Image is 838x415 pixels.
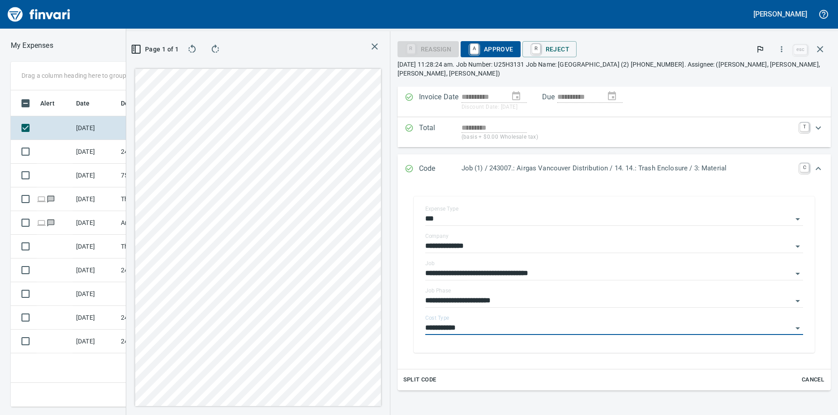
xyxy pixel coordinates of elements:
[117,140,198,164] td: 243007
[137,44,174,55] span: Page 1 of 1
[800,123,809,131] a: T
[425,288,451,293] label: Job Phase
[398,60,831,78] p: [DATE] 11:28:24 am. Job Number: U25H3131 Job Name: [GEOGRAPHIC_DATA] (2) [PHONE_NUMBER]. Assignee...
[791,213,804,225] button: Open
[40,98,66,109] span: Alert
[73,306,117,330] td: [DATE]
[419,123,462,142] p: Total
[791,38,831,60] span: Close invoice
[425,206,458,212] label: Expense Type
[37,220,46,225] span: Online transaction
[46,220,56,225] span: Has messages
[532,44,540,54] a: R
[11,40,53,51] nav: breadcrumb
[73,211,117,235] td: [DATE]
[468,42,513,57] span: Approve
[461,41,521,57] button: AApprove
[76,98,102,109] span: Date
[462,133,795,142] p: (basis + $0.00 Wholesale tax)
[5,4,73,25] img: Finvari
[398,154,831,184] div: Expand
[794,45,807,55] a: esc
[398,117,831,147] div: Expand
[425,233,449,239] label: Company
[791,295,804,307] button: Open
[791,322,804,335] button: Open
[73,258,117,282] td: [DATE]
[398,45,459,52] div: Reassign
[117,211,198,235] td: Amazon Mktplace Pmts [DOMAIN_NAME][URL] WA
[117,258,198,282] td: 243008
[73,164,117,187] td: [DATE]
[791,267,804,280] button: Open
[121,98,154,109] span: Description
[133,41,178,57] button: Page 1 of 1
[40,98,55,109] span: Alert
[121,98,166,109] span: Description
[21,71,153,80] p: Drag a column heading here to group the table
[73,187,117,211] td: [DATE]
[46,196,56,202] span: Has messages
[117,235,198,258] td: The Home Depot #4738 [GEOGRAPHIC_DATA] [GEOGRAPHIC_DATA]
[425,315,449,321] label: Cost Type
[799,373,827,387] button: Cancel
[73,140,117,164] td: [DATE]
[425,261,435,266] label: Job
[73,282,117,306] td: [DATE]
[750,39,770,59] button: Flag
[772,39,791,59] button: More
[37,196,46,202] span: Online transaction
[530,42,569,57] span: Reject
[73,330,117,353] td: [DATE]
[117,306,198,330] td: 243008
[470,44,479,54] a: A
[462,163,795,174] p: Job (1) / 243007.: Airgas Vancouver Distribution / 14. 14.: Trash Enclosure / 3: Material
[753,9,807,19] h5: [PERSON_NAME]
[801,375,825,385] span: Cancel
[403,375,436,385] span: Split Code
[117,164,198,187] td: 75.024041
[117,330,198,353] td: 243008
[800,163,809,172] a: C
[791,240,804,253] button: Open
[522,41,577,57] button: RReject
[401,373,439,387] button: Split Code
[73,116,117,140] td: [DATE]
[73,235,117,258] td: [DATE]
[751,7,809,21] button: [PERSON_NAME]
[419,163,462,175] p: Code
[117,187,198,211] td: The Home Depot #[GEOGRAPHIC_DATA]
[76,98,90,109] span: Date
[11,40,53,51] p: My Expenses
[398,184,831,390] div: Expand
